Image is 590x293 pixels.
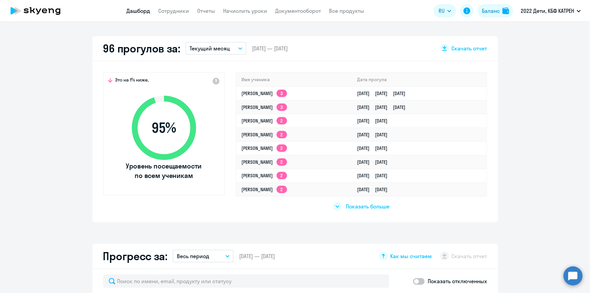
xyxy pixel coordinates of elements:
[357,118,393,124] a: [DATE][DATE]
[103,274,389,288] input: Поиск по имени, email, продукту или статусу
[434,4,456,18] button: RU
[239,252,275,260] span: [DATE] — [DATE]
[357,132,393,138] a: [DATE][DATE]
[277,172,287,179] app-skyeng-badge: 2
[277,144,287,152] app-skyeng-badge: 2
[125,161,203,180] span: Уровень посещаемости по всем ученикам
[357,186,393,193] a: [DATE][DATE]
[242,145,287,151] a: [PERSON_NAME]2
[357,104,411,110] a: [DATE][DATE][DATE]
[428,277,487,285] p: Показать отключенных
[197,7,215,14] a: Отчеты
[115,77,149,85] span: Это на 1% ниже,
[357,90,411,96] a: [DATE][DATE][DATE]
[352,73,486,87] th: Дата прогула
[159,7,189,14] a: Сотрудники
[521,7,574,15] p: 2022 Дети, КБФ КАТРЕН
[103,249,167,263] h2: Прогресс за:
[517,3,584,19] button: 2022 Дети, КБФ КАТРЕН
[277,131,287,138] app-skyeng-badge: 2
[242,173,287,179] a: [PERSON_NAME]2
[236,73,352,87] th: Имя ученика
[357,173,393,179] a: [DATE][DATE]
[357,145,393,151] a: [DATE][DATE]
[190,44,230,52] p: Текущий месяц
[173,250,234,263] button: Весь период
[277,158,287,166] app-skyeng-badge: 2
[242,104,287,110] a: [PERSON_NAME]3
[125,120,203,136] span: 95 %
[276,7,321,14] a: Документооборот
[478,4,513,18] button: Балансbalance
[277,117,287,125] app-skyeng-badge: 2
[103,42,181,55] h2: 96 прогулов за:
[242,132,287,138] a: [PERSON_NAME]2
[277,104,287,111] app-skyeng-badge: 3
[277,90,287,97] app-skyeng-badge: 3
[439,7,445,15] span: RU
[357,159,393,165] a: [DATE][DATE]
[482,7,500,15] div: Баланс
[242,90,287,96] a: [PERSON_NAME]3
[452,45,487,52] span: Скачать отчет
[329,7,364,14] a: Все продукты
[223,7,267,14] a: Начислить уроки
[391,252,432,260] span: Как мы считаем
[277,186,287,193] app-skyeng-badge: 2
[186,42,246,55] button: Текущий месяц
[242,159,287,165] a: [PERSON_NAME]2
[127,7,150,14] a: Дашборд
[177,252,209,260] p: Весь период
[346,203,390,210] span: Показать больше
[242,186,287,193] a: [PERSON_NAME]2
[252,45,288,52] span: [DATE] — [DATE]
[502,7,509,14] img: balance
[242,118,287,124] a: [PERSON_NAME]2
